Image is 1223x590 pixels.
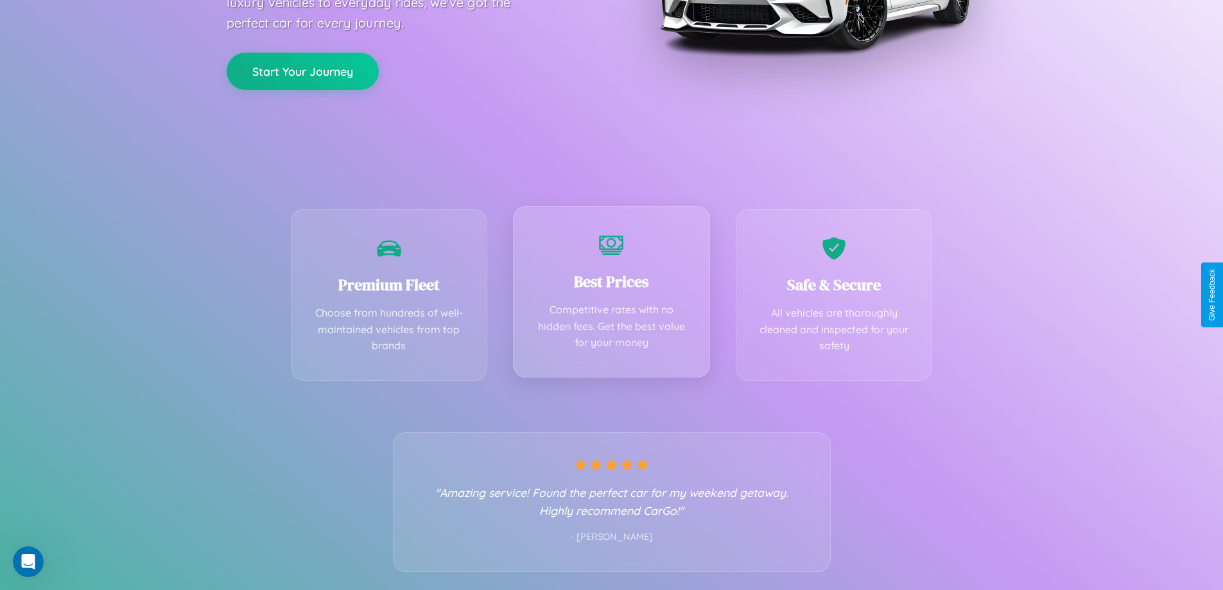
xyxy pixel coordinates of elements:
p: - [PERSON_NAME] [419,529,804,546]
h3: Best Prices [533,271,690,292]
h3: Premium Fleet [311,274,468,295]
p: Choose from hundreds of well-maintained vehicles from top brands [311,305,468,354]
button: Start Your Journey [227,53,379,90]
p: All vehicles are thoroughly cleaned and inspected for your safety [756,305,913,354]
iframe: Intercom live chat [13,546,44,577]
h3: Safe & Secure [756,274,913,295]
div: Give Feedback [1208,269,1217,321]
p: "Amazing service! Found the perfect car for my weekend getaway. Highly recommend CarGo!" [419,483,804,519]
p: Competitive rates with no hidden fees. Get the best value for your money [533,302,690,351]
